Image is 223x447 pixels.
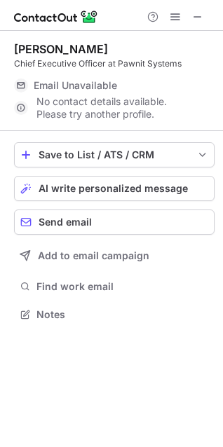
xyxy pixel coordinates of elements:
span: AI write personalized message [39,183,188,194]
button: Find work email [14,277,215,296]
span: Send email [39,216,92,228]
img: ContactOut v5.3.10 [14,8,98,25]
span: Find work email [36,280,209,293]
span: Email Unavailable [34,79,117,92]
div: Save to List / ATS / CRM [39,149,190,160]
button: AI write personalized message [14,176,215,201]
span: Notes [36,308,209,321]
button: Notes [14,305,215,324]
div: Chief Executive Officer at Pawnit Systems [14,57,215,70]
button: Add to email campaign [14,243,215,268]
button: save-profile-one-click [14,142,215,167]
button: Send email [14,209,215,235]
span: Add to email campaign [38,250,149,261]
div: No contact details available. Please try another profile. [14,97,215,119]
div: [PERSON_NAME] [14,42,108,56]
